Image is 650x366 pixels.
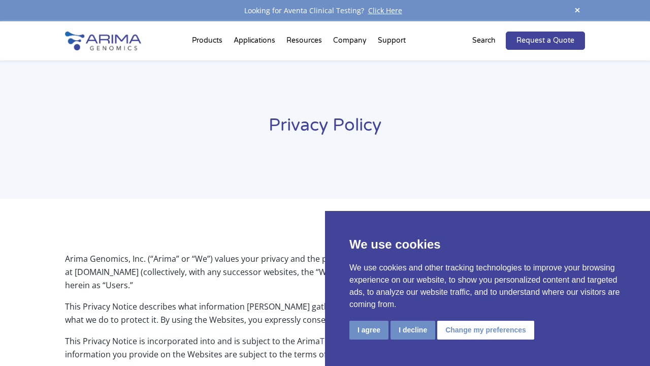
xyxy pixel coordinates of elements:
p: This Privacy Notice describes what information [PERSON_NAME] gathers from you via the Websites, h... [65,300,585,334]
p: We use cookies [349,235,626,254]
button: I agree [349,321,388,340]
img: Arima-Genomics-logo [65,32,141,50]
button: Change my preferences [437,321,534,340]
h1: Privacy Policy [65,114,585,145]
p: Arima Genomics, Inc. (“Arima” or “We”) values your privacy and the privacy of our other customers... [65,252,585,300]
p: Search [472,34,496,47]
p: We use cookies and other tracking technologies to improve your browsing experience on our website... [349,262,626,311]
div: Looking for Aventa Clinical Testing? [65,4,585,17]
a: Request a Quote [506,32,585,50]
a: Click Here [364,6,406,15]
button: I decline [391,321,435,340]
a: Terms of Use [320,335,371,347]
